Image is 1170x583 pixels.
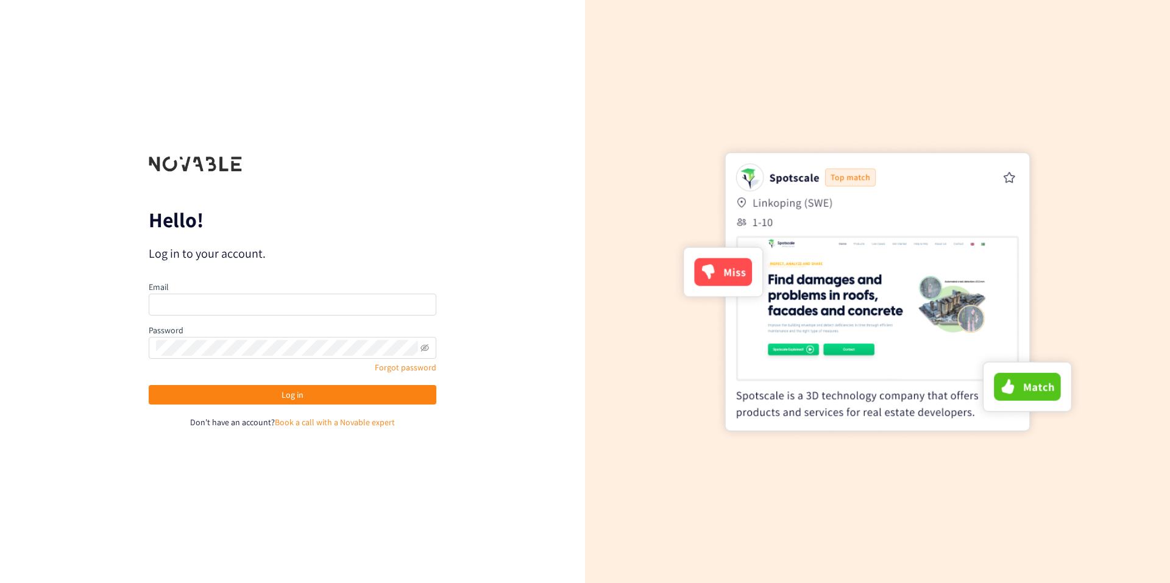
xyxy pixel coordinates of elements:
a: Book a call with a Novable expert [275,417,395,428]
span: eye-invisible [420,344,429,352]
button: Log in [149,385,436,405]
span: Don't have an account? [190,417,275,428]
p: Log in to your account. [149,245,436,262]
label: Password [149,325,183,336]
p: Hello! [149,210,436,230]
label: Email [149,281,169,292]
a: Forgot password [375,362,436,373]
span: Log in [282,388,303,401]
